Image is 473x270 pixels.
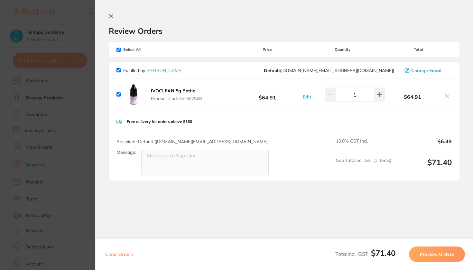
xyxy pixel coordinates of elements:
[385,94,440,100] b: $64.91
[264,68,280,73] b: Default
[301,47,385,52] span: Quantity
[396,158,452,175] output: $71.40
[103,247,135,262] button: Clear Orders
[411,68,441,73] span: Change Email
[234,88,301,100] b: $64.91
[123,84,144,105] img: eWlwZHY1Yg
[336,138,391,153] span: 10.0 % GST Incl.
[301,94,313,100] button: Edit
[116,139,269,144] span: Recipient: Default ( [DOMAIN_NAME][EMAIL_ADDRESS][DOMAIN_NAME] )
[149,88,204,101] button: IVOCLEAN 5g Bottle Product Code:IV-637568
[127,119,192,124] p: Free delivery for orders above $150
[396,138,452,153] output: $6.49
[116,47,181,52] span: Select All
[409,247,465,262] button: Preview Orders
[336,158,391,175] span: Sub Total Incl. GST ( 1 Items)
[151,96,202,101] span: Product Code: IV-637568
[335,251,395,257] span: Total Incl. GST
[109,26,459,36] h2: Review Orders
[385,47,452,52] span: Total
[371,248,395,258] b: $71.40
[234,47,301,52] span: Price
[403,68,452,73] button: Change Email
[151,88,195,94] b: IVOCLEAN 5g Bottle
[123,68,182,73] p: Fulfilled by
[264,68,394,73] span: customer.care@henryschein.com.au
[116,150,136,155] label: Message:
[146,68,182,73] a: [PERSON_NAME]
